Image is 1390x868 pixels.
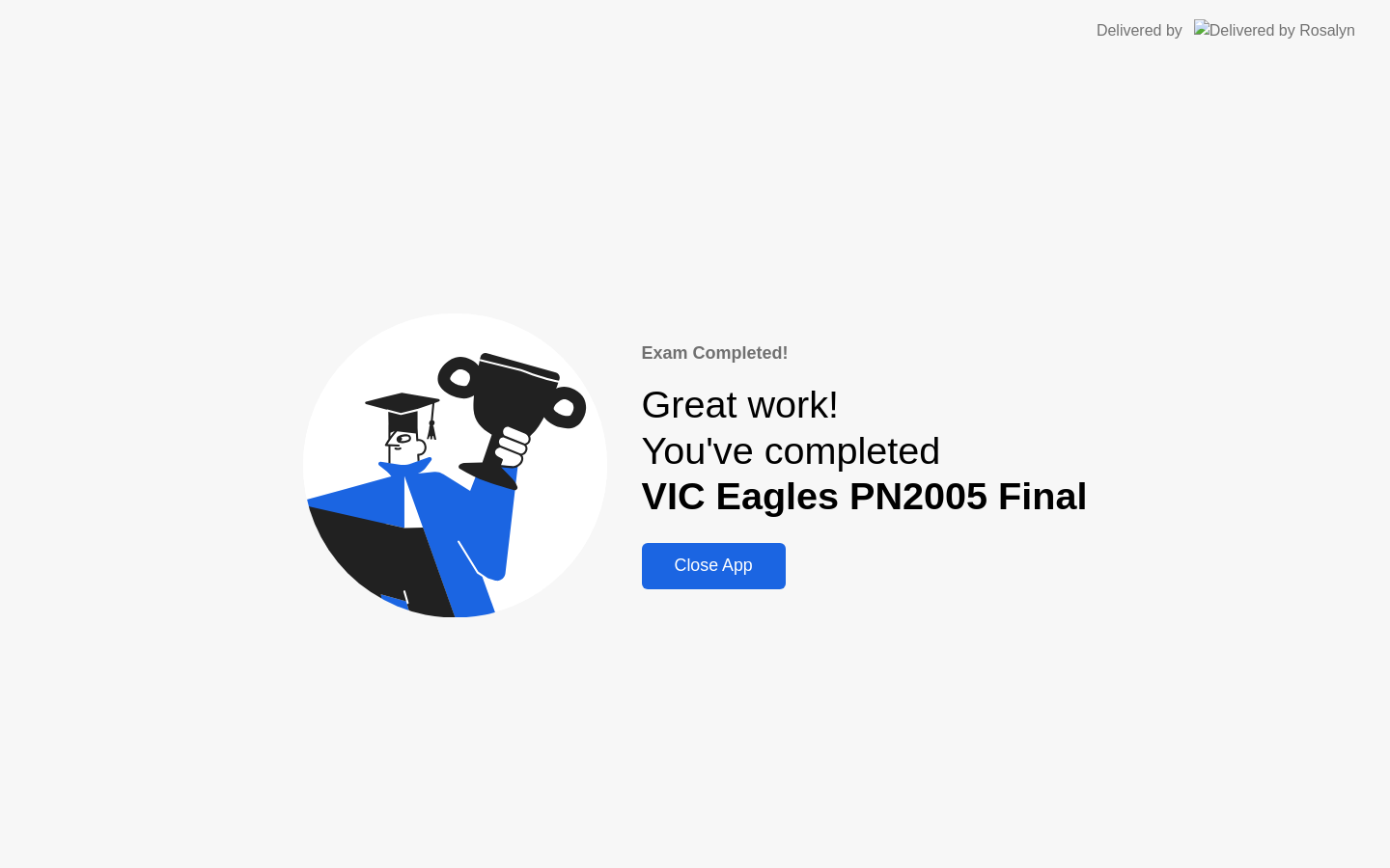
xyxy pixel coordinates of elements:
div: Delivered by [1097,19,1182,42]
div: Close App [648,556,780,576]
div: Great work! You've completed [642,382,1088,520]
div: Exam Completed! [642,340,1088,366]
img: Delivered by Rosalyn [1194,19,1355,41]
button: Close App [642,543,786,589]
b: VIC Eagles PN2005 Final [642,475,1088,517]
